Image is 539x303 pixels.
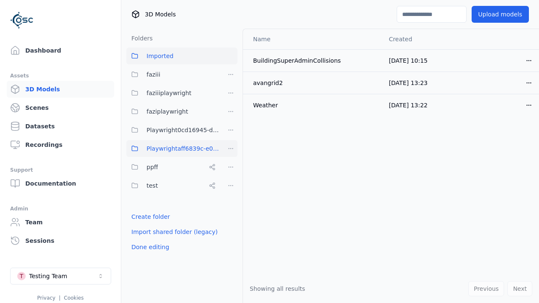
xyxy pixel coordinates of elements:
a: Datasets [7,118,114,135]
span: Playwrightaff6839c-e072-4082-a039-7c9057e955e1 [147,144,219,154]
th: Name [243,29,382,49]
button: faziiiplaywright [126,85,219,101]
a: Create folder [131,213,170,221]
button: Playwright0cd16945-d24c-45f9-a8ba-c74193e3fd84 [126,122,219,138]
button: Create folder [126,209,175,224]
div: Admin [10,204,111,214]
span: faziiiplaywright [147,88,192,98]
span: faziplaywright [147,106,188,117]
a: Recordings [7,136,114,153]
div: Support [10,165,111,175]
img: Logo [10,8,34,32]
span: test [147,181,158,191]
a: Privacy [37,295,55,301]
span: [DATE] 13:23 [389,80,427,86]
span: | [59,295,61,301]
button: faziplaywright [126,103,219,120]
th: Created [382,29,461,49]
button: faziii [126,66,219,83]
div: Testing Team [29,272,67,280]
a: Import shared folder (legacy) [131,228,218,236]
a: Sessions [7,232,114,249]
button: Import shared folder (legacy) [126,224,223,239]
div: BuildingSuperAdminCollisions [253,56,375,65]
span: Playwright0cd16945-d24c-45f9-a8ba-c74193e3fd84 [147,125,219,135]
h3: Folders [126,34,153,43]
span: faziii [147,69,160,80]
a: Team [7,214,114,231]
a: Cookies [64,295,84,301]
button: Imported [126,48,237,64]
span: 3D Models [145,10,176,19]
div: Assets [10,71,111,81]
a: Documentation [7,175,114,192]
div: Weather [253,101,375,109]
button: Playwrightaff6839c-e072-4082-a039-7c9057e955e1 [126,140,219,157]
span: ppff [147,162,158,172]
div: avangrid2 [253,79,375,87]
a: Dashboard [7,42,114,59]
button: ppff [126,159,219,175]
button: Select a workspace [10,268,111,284]
button: Done editing [126,239,174,255]
span: Imported [147,51,173,61]
span: [DATE] 13:22 [389,102,427,109]
div: T [17,272,26,280]
a: 3D Models [7,81,114,98]
span: Showing all results [250,285,305,292]
button: Upload models [472,6,529,23]
a: Scenes [7,99,114,116]
span: [DATE] 10:15 [389,57,427,64]
button: test [126,177,219,194]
